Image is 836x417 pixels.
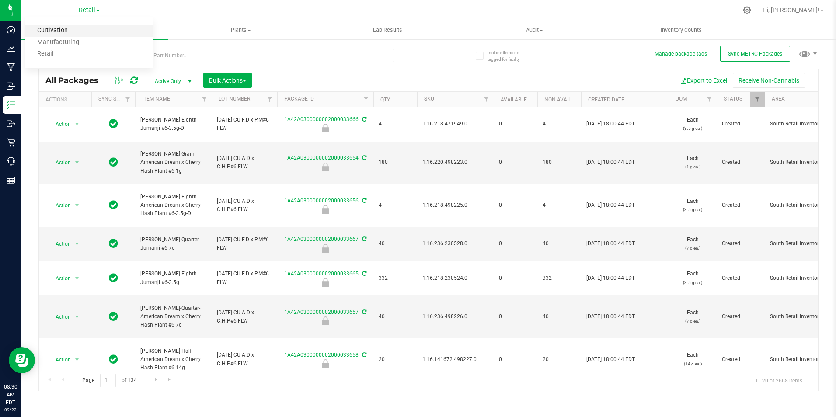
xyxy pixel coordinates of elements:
span: [PERSON_NAME]-Eighth-Jumanji #6-3.5g-D [140,116,206,132]
span: 180 [543,158,576,167]
span: Audit [462,26,608,34]
button: Export to Excel [674,73,733,88]
span: Lab Results [361,26,414,34]
span: select [72,311,83,323]
p: (3.5 g ea.) [674,124,711,132]
span: 40 [543,313,576,321]
a: Qty [380,97,390,103]
p: (7 g ea.) [674,244,711,252]
span: 0 [499,158,532,167]
span: [DATE] 18:00:44 EDT [586,201,635,209]
span: [DATE] CU A.D x C.H.P#6 FLW [217,309,272,325]
span: Sync from Compliance System [361,352,366,358]
span: South Retail Inventory [770,240,825,248]
span: 4 [379,120,412,128]
span: Each [674,309,711,325]
input: Search Package ID, Item Name, SKU, Lot or Part Number... [38,49,394,62]
span: [DATE] CU F.D x P.M#6 FLW [217,236,272,252]
div: Newly Received [276,359,375,368]
span: Each [674,236,711,252]
inline-svg: Outbound [7,119,15,128]
span: 4 [379,201,412,209]
a: 1A42A0300000002000033665 [284,271,359,277]
span: 1.16.218.498225.0 [422,201,488,209]
a: Inventory [21,21,168,39]
span: Sync METRC Packages [728,51,782,57]
p: 08:30 AM EDT [4,383,17,407]
span: Each [674,154,711,171]
a: Filter [263,92,277,107]
span: South Retail Inventory [770,355,825,364]
span: select [72,354,83,366]
span: 0 [499,355,532,364]
span: 40 [379,240,412,248]
span: [DATE] 18:00:44 EDT [586,158,635,167]
button: Receive Non-Cannabis [733,73,805,88]
inline-svg: Dashboard [7,25,15,34]
button: Bulk Actions [203,73,252,88]
span: 1.16.236.230528.0 [422,240,488,248]
span: Inventory Counts [649,26,714,34]
span: Sync from Compliance System [361,155,366,161]
span: select [72,272,83,285]
span: 1.16.236.498226.0 [422,313,488,321]
span: In Sync [109,310,118,323]
span: 0 [499,120,532,128]
div: Newly Received [276,163,375,171]
span: 332 [543,274,576,282]
a: 1A42A0300000002000033667 [284,236,359,242]
span: 1 - 20 of 2668 items [748,374,809,387]
a: Filter [359,92,373,107]
span: In Sync [109,156,118,168]
span: Each [674,197,711,214]
span: [PERSON_NAME]-Quarter-American Dream x Cherry Hash Plant #6-7g [140,304,206,330]
a: Filter [750,92,765,107]
span: 20 [379,355,412,364]
span: Each [674,116,711,132]
p: (3.5 g ea.) [674,205,711,214]
span: Created [722,313,759,321]
a: Filter [479,92,494,107]
span: South Retail Inventory [770,201,825,209]
span: [PERSON_NAME]-Half-American Dream x Cherry Hash Plant #6-14g [140,347,206,372]
span: Sync from Compliance System [361,236,366,242]
span: Each [674,351,711,368]
span: In Sync [109,272,118,284]
inline-svg: Manufacturing [7,63,15,72]
div: Manage settings [742,6,752,14]
span: [DATE] CU F.D x P.M#6 FLW [217,270,272,286]
a: Package ID [284,96,314,102]
span: select [72,156,83,169]
div: Actions [45,97,88,103]
span: Action [48,156,71,169]
span: 20 [543,355,576,364]
span: 1.16.218.471949.0 [422,120,488,128]
span: 180 [379,158,412,167]
span: In Sync [109,199,118,211]
span: 1.16.220.498223.0 [422,158,488,167]
a: Lab Results [314,21,461,39]
span: [DATE] 18:00:44 EDT [586,355,635,364]
a: 1A42A0300000002000033666 [284,116,359,122]
span: Created [722,355,759,364]
a: Lot Number [219,96,250,102]
span: 0 [499,313,532,321]
button: Manage package tags [655,50,707,58]
a: Cultivation [25,25,153,37]
span: [PERSON_NAME]-Eighth-Jumanji #6-3.5g [140,270,206,286]
span: select [72,199,83,212]
p: (14 g ea.) [674,360,711,368]
a: Created Date [588,97,624,103]
span: Each [674,270,711,286]
span: Sync from Compliance System [361,271,366,277]
span: 40 [543,240,576,248]
span: In Sync [109,118,118,130]
span: [DATE] 18:00:44 EDT [586,120,635,128]
inline-svg: Inventory [7,101,15,109]
inline-svg: Call Center [7,157,15,166]
span: 4 [543,120,576,128]
a: Manufacturing [25,37,153,49]
span: [PERSON_NAME]-Eighth-American Dream x Cherry Hash Plant #6-3.5g-D [140,193,206,218]
span: Action [48,272,71,285]
span: 40 [379,313,412,321]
